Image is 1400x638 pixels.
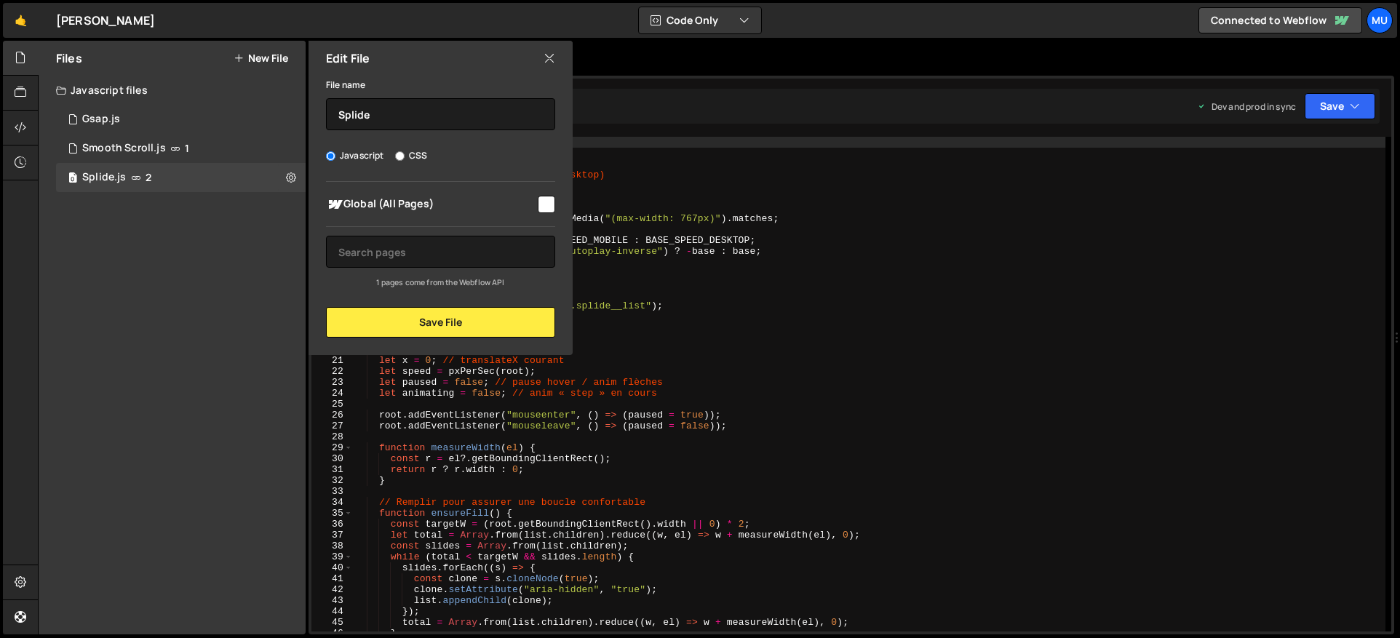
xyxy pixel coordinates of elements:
[326,196,536,213] span: Global (All Pages)
[311,486,353,497] div: 33
[311,573,353,584] div: 41
[39,76,306,105] div: Javascript files
[395,148,427,163] label: CSS
[82,113,120,126] div: Gsap.js
[311,355,353,366] div: 21
[326,148,384,163] label: Javascript
[146,172,151,183] span: 2
[311,377,353,388] div: 23
[311,606,353,617] div: 44
[185,143,189,154] span: 1
[326,236,555,268] input: Search pages
[311,508,353,519] div: 35
[311,519,353,530] div: 36
[326,98,555,130] input: Name
[326,50,370,66] h2: Edit File
[1305,93,1375,119] button: Save
[311,399,353,410] div: 25
[311,551,353,562] div: 39
[82,142,166,155] div: Smooth Scroll.js
[311,366,353,377] div: 22
[311,475,353,486] div: 32
[311,530,353,541] div: 37
[326,151,335,161] input: Javascript
[3,3,39,38] a: 🤙
[311,453,353,464] div: 30
[326,307,555,338] button: Save File
[1197,100,1296,113] div: Dev and prod in sync
[56,12,155,29] div: [PERSON_NAME]
[56,105,306,134] div: 16946/46507.js
[56,163,306,192] div: 16946/46437.js
[311,420,353,431] div: 27
[234,52,288,64] button: New File
[56,134,306,163] div: 16946/46436.js
[376,277,504,287] small: 1 pages come from the Webflow API
[82,171,126,184] div: Splide.js
[395,151,405,161] input: CSS
[311,562,353,573] div: 40
[311,617,353,628] div: 45
[56,50,82,66] h2: Files
[311,388,353,399] div: 24
[1367,7,1393,33] a: Mu
[311,410,353,420] div: 26
[639,7,761,33] button: Code Only
[311,464,353,475] div: 31
[326,78,365,92] label: File name
[1198,7,1362,33] a: Connected to Webflow
[68,173,77,185] span: 0
[311,584,353,595] div: 42
[311,497,353,508] div: 34
[311,541,353,551] div: 38
[311,442,353,453] div: 29
[311,595,353,606] div: 43
[311,431,353,442] div: 28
